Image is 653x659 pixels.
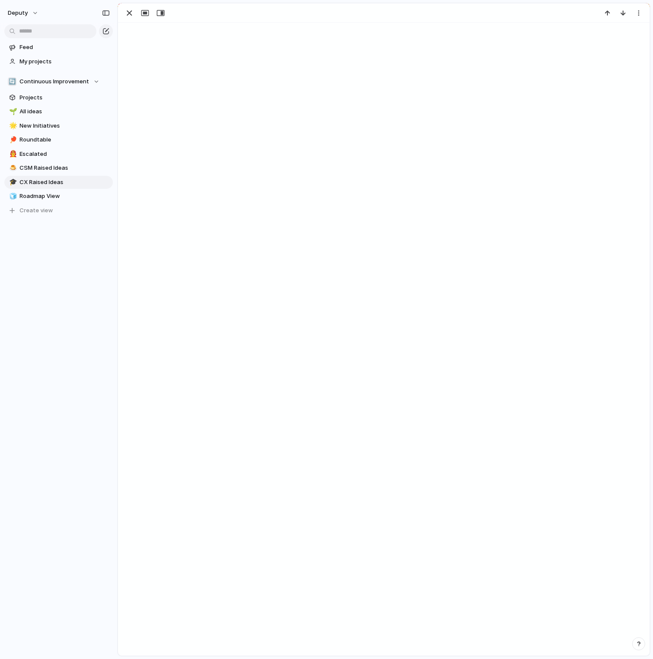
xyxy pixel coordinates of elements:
[4,176,113,189] a: 🎓CX Raised Ideas
[20,164,110,172] span: CSM Raised Ideas
[9,149,15,159] div: 👨‍🚒
[20,57,110,66] span: My projects
[9,163,15,173] div: 🍮
[20,206,53,215] span: Create view
[4,190,113,203] a: 🧊Roadmap View
[4,75,113,88] button: 🔄Continuous Improvement
[4,41,113,54] a: Feed
[8,164,16,172] button: 🍮
[8,150,16,158] button: 👨‍🚒
[8,192,16,201] button: 🧊
[8,122,16,130] button: 🌟
[4,91,113,104] a: Projects
[9,191,15,201] div: 🧊
[20,192,110,201] span: Roadmap View
[4,204,113,217] button: Create view
[9,107,15,117] div: 🌱
[20,93,110,102] span: Projects
[9,177,15,187] div: 🎓
[20,135,110,144] span: Roundtable
[4,161,113,175] a: 🍮CSM Raised Ideas
[4,133,113,146] a: 🏓Roundtable
[8,77,16,86] div: 🔄
[20,107,110,116] span: All ideas
[8,9,28,17] span: deputy
[8,107,16,116] button: 🌱
[20,122,110,130] span: New Initiatives
[8,178,16,187] button: 🎓
[20,150,110,158] span: Escalated
[4,119,113,132] a: 🌟New Initiatives
[4,55,113,68] a: My projects
[8,135,16,144] button: 🏓
[4,6,43,20] button: deputy
[4,105,113,118] a: 🌱All ideas
[9,135,15,145] div: 🏓
[4,148,113,161] a: 👨‍🚒Escalated
[9,121,15,131] div: 🌟
[20,178,110,187] span: CX Raised Ideas
[20,77,89,86] span: Continuous Improvement
[20,43,110,52] span: Feed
